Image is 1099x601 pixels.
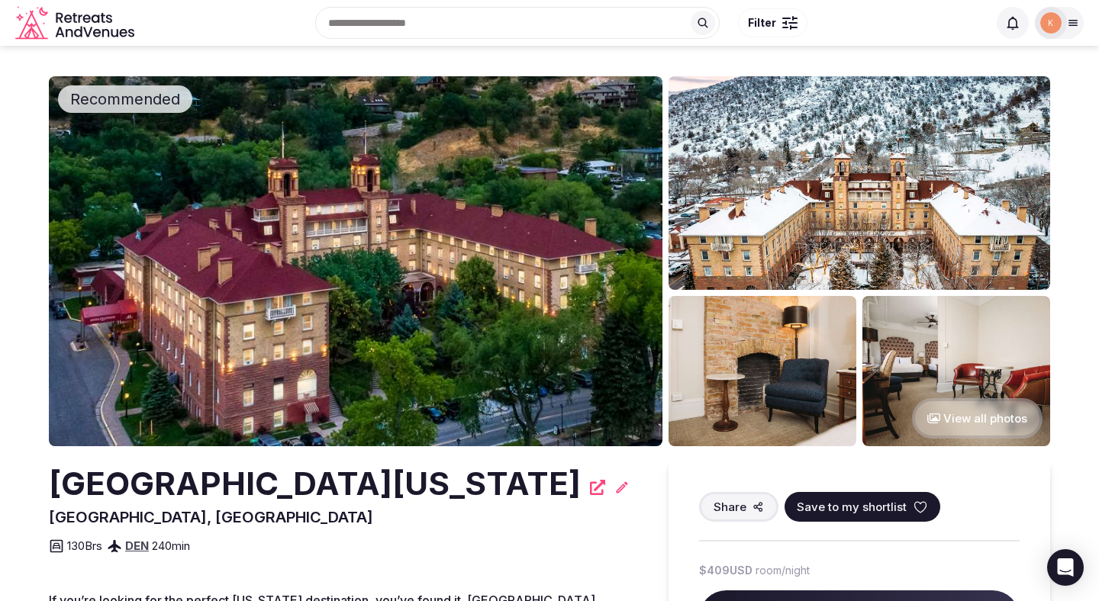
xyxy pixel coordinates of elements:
[15,6,137,40] a: Visit the homepage
[125,538,149,553] a: DEN
[1040,12,1062,34] img: katsabado
[669,296,856,446] img: Venue gallery photo
[669,76,1050,290] img: Venue gallery photo
[912,398,1043,439] button: View all photos
[15,6,137,40] svg: Retreats and Venues company logo
[67,538,102,554] span: 130 Brs
[699,492,778,522] button: Share
[699,563,753,578] span: $409 USD
[738,8,807,37] button: Filter
[714,499,746,515] span: Share
[58,85,192,113] div: Recommended
[49,461,581,506] h2: [GEOGRAPHIC_DATA][US_STATE]
[785,492,940,522] button: Save to my shortlist
[49,508,373,526] span: [GEOGRAPHIC_DATA], [GEOGRAPHIC_DATA]
[797,499,907,515] span: Save to my shortlist
[756,563,810,578] span: room/night
[1047,549,1084,586] div: Open Intercom Messenger
[748,15,776,31] span: Filter
[49,76,662,446] img: Venue cover photo
[152,538,190,554] span: 240 min
[862,296,1050,446] img: Venue gallery photo
[64,88,186,110] span: Recommended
